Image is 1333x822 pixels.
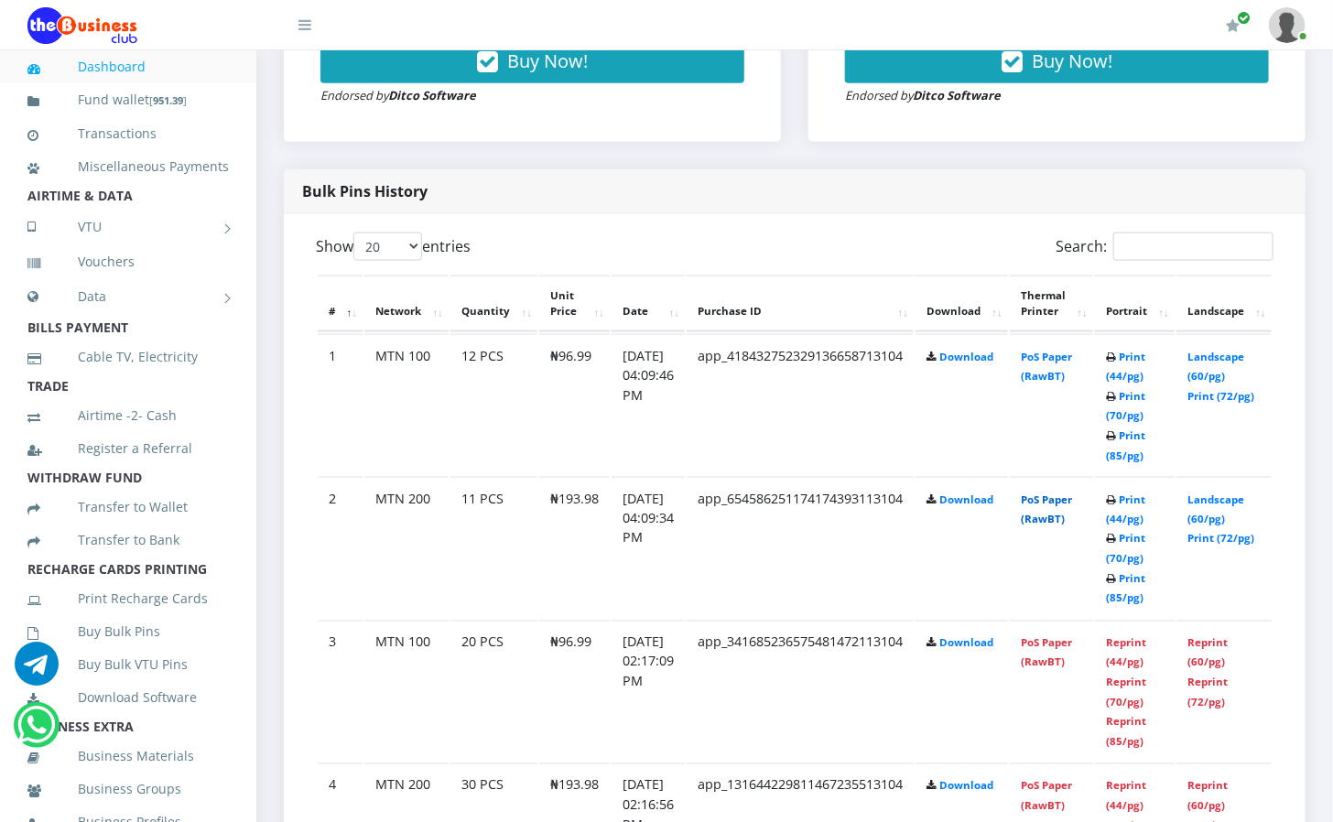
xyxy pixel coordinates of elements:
a: Download [939,779,993,793]
a: Dashboard [27,46,229,88]
span: Buy Now! [507,49,588,73]
select: Showentries [353,233,422,261]
th: Landscape: activate to sort column ascending [1176,276,1272,332]
a: Print (70/pg) [1106,532,1145,566]
small: [ ] [149,93,187,107]
a: Buy Bulk Pins [27,611,229,653]
a: Print (85/pg) [1106,572,1145,606]
td: MTN 200 [364,477,449,619]
span: Renew/Upgrade Subscription [1237,11,1251,25]
a: Reprint (44/pg) [1106,636,1146,670]
a: PoS Paper (RawBT) [1021,636,1072,670]
a: Buy Bulk VTU Pins [27,644,229,686]
a: Miscellaneous Payments [27,146,229,188]
th: Portrait: activate to sort column ascending [1095,276,1175,332]
img: Logo [27,7,137,44]
a: VTU [27,204,229,250]
a: Reprint (60/pg) [1187,779,1228,813]
strong: Ditco Software [388,87,476,103]
td: ₦193.98 [539,477,610,619]
a: Transfer to Wallet [27,486,229,528]
td: [DATE] 04:09:46 PM [612,334,685,476]
a: Landscape (60/pg) [1187,350,1244,384]
th: Unit Price: activate to sort column ascending [539,276,610,332]
a: Transfer to Bank [27,519,229,561]
label: Show entries [316,233,471,261]
small: Endorsed by [845,87,1001,103]
a: Print (70/pg) [1106,389,1145,423]
a: Download [939,492,993,506]
img: User [1269,7,1306,43]
button: Buy Now! [320,39,744,83]
a: Reprint (85/pg) [1106,715,1146,749]
td: 3 [318,621,363,763]
a: Print (44/pg) [1106,350,1145,384]
th: Date: activate to sort column ascending [612,276,685,332]
td: 2 [318,477,363,619]
a: Business Groups [27,768,229,810]
button: Buy Now! [845,39,1269,83]
th: Download: activate to sort column ascending [916,276,1008,332]
a: Vouchers [27,241,229,283]
a: Print (72/pg) [1187,389,1254,403]
a: Fund wallet[951.39] [27,79,229,122]
th: Network: activate to sort column ascending [364,276,449,332]
a: Download Software [27,676,229,719]
small: Endorsed by [320,87,476,103]
a: Transactions [27,113,229,155]
td: [DATE] 02:17:09 PM [612,621,685,763]
a: PoS Paper (RawBT) [1021,350,1072,384]
a: Chat for support [17,717,55,747]
i: Renew/Upgrade Subscription [1226,18,1240,33]
span: Buy Now! [1032,49,1112,73]
th: #: activate to sort column descending [318,276,363,332]
a: PoS Paper (RawBT) [1021,492,1072,526]
th: Thermal Printer: activate to sort column ascending [1010,276,1093,332]
a: Reprint (44/pg) [1106,779,1146,813]
label: Search: [1056,233,1273,261]
td: app_418432752329136658713104 [687,334,914,476]
td: MTN 100 [364,334,449,476]
a: Reprint (72/pg) [1187,676,1228,709]
a: Download [939,350,993,363]
a: Business Materials [27,735,229,777]
td: 11 PCS [450,477,537,619]
a: PoS Paper (RawBT) [1021,779,1072,813]
td: MTN 100 [364,621,449,763]
th: Quantity: activate to sort column ascending [450,276,537,332]
input: Search: [1113,233,1273,261]
th: Purchase ID: activate to sort column ascending [687,276,914,332]
a: Reprint (70/pg) [1106,676,1146,709]
a: Airtime -2- Cash [27,395,229,437]
td: app_654586251174174393113104 [687,477,914,619]
strong: Bulk Pins History [302,181,428,201]
a: Print Recharge Cards [27,578,229,620]
a: Print (72/pg) [1187,532,1254,546]
b: 951.39 [153,93,183,107]
a: Reprint (60/pg) [1187,636,1228,670]
a: Data [27,274,229,319]
td: ₦96.99 [539,621,610,763]
a: Cable TV, Electricity [27,336,229,378]
td: 1 [318,334,363,476]
a: Landscape (60/pg) [1187,492,1244,526]
td: [DATE] 04:09:34 PM [612,477,685,619]
a: Chat for support [15,655,59,686]
a: Download [939,636,993,650]
a: Print (85/pg) [1106,428,1145,462]
td: 20 PCS [450,621,537,763]
td: app_341685236575481472113104 [687,621,914,763]
td: ₦96.99 [539,334,610,476]
a: Register a Referral [27,427,229,470]
td: 12 PCS [450,334,537,476]
a: Print (44/pg) [1106,492,1145,526]
strong: Ditco Software [913,87,1001,103]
